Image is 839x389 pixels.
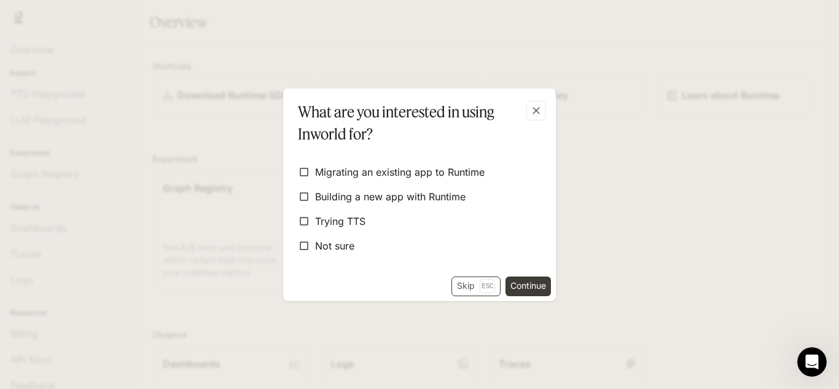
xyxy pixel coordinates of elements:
[298,101,536,145] p: What are you interested in using Inworld for?
[315,214,365,229] span: Trying TTS
[480,279,495,293] p: Esc
[315,238,354,253] span: Not sure
[451,277,501,296] button: SkipEsc
[315,189,466,204] span: Building a new app with Runtime
[797,347,827,377] iframe: Intercom live chat
[505,277,551,296] button: Continue
[315,165,485,179] span: Migrating an existing app to Runtime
